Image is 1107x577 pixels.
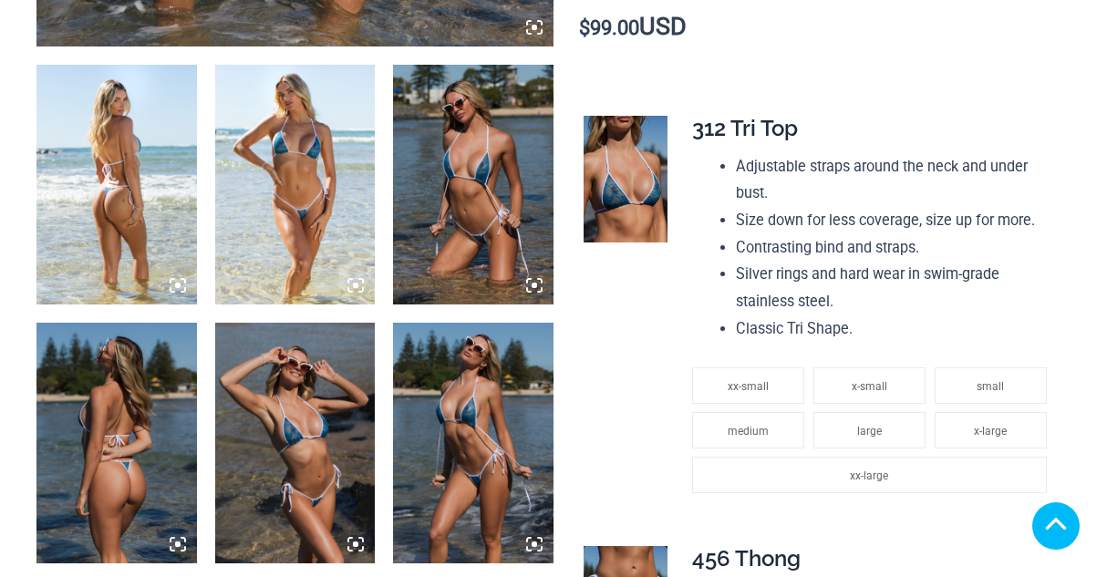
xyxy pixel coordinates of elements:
[215,323,376,562] img: Waves Breaking Ocean 312 Top 456 Bottom
[974,425,1007,438] span: x-large
[692,412,804,448] li: medium
[692,115,798,141] span: 312 Tri Top
[935,367,1047,404] li: small
[857,425,882,438] span: large
[36,65,197,304] img: Waves Breaking Ocean 312 Top 456 Bottom
[977,380,1004,393] span: small
[579,16,639,39] bdi: 99.00
[736,207,1056,234] li: Size down for less coverage, size up for more.
[692,367,804,404] li: xx-small
[813,367,926,404] li: x-small
[852,380,887,393] span: x-small
[215,65,376,304] img: Waves Breaking Ocean 312 Top 456 Bottom
[850,469,888,482] span: xx-large
[736,234,1056,262] li: Contrasting bind and straps.
[393,65,553,304] img: Waves Breaking Ocean 312 Top 456 Bottom
[36,323,197,562] img: Waves Breaking Ocean 312 Top 456 Bottom
[728,380,769,393] span: xx-small
[579,16,590,39] span: $
[584,116,668,242] img: Waves Breaking Ocean 312 Top
[736,261,1056,314] li: Silver rings and hard wear in swim-grade stainless steel.
[692,457,1047,493] li: xx-large
[692,545,801,572] span: 456 Thong
[728,425,769,438] span: medium
[393,323,553,562] img: Waves Breaking Ocean 312 Top 456 Bottom
[813,412,926,448] li: large
[574,14,1071,42] p: USD
[736,315,1056,343] li: Classic Tri Shape.
[935,412,1047,448] li: x-large
[736,153,1056,207] li: Adjustable straps around the neck and under bust.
